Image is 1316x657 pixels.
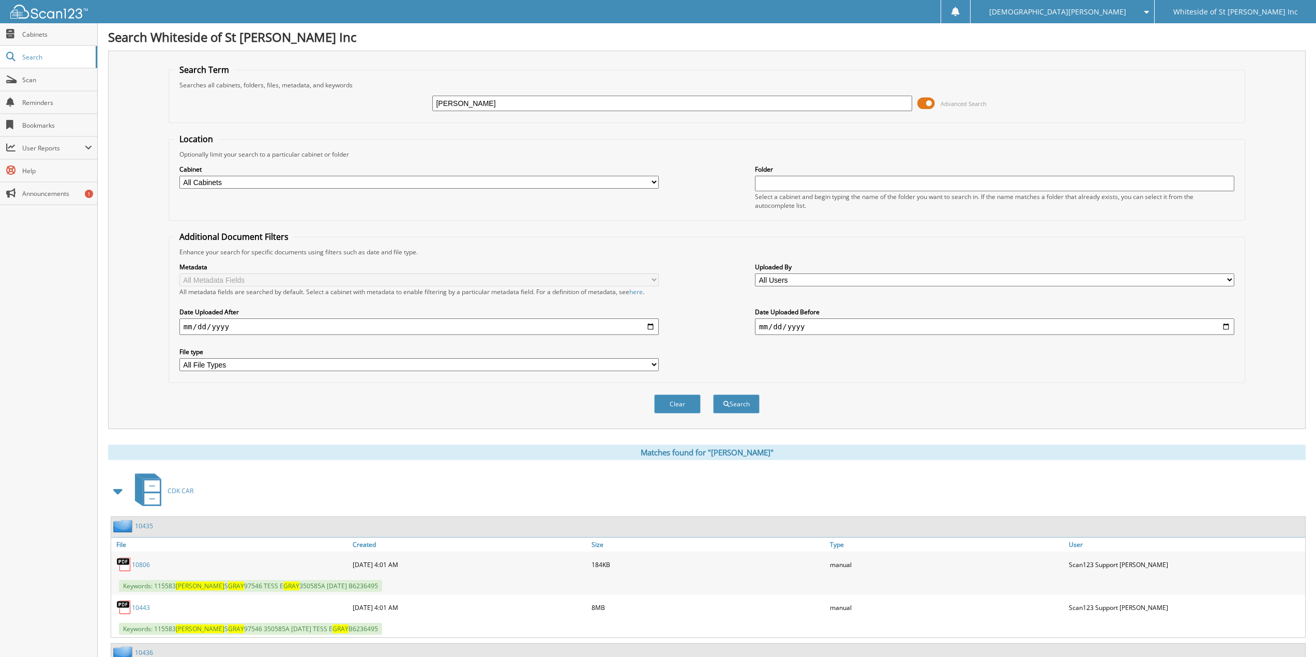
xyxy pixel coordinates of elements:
[174,64,234,75] legend: Search Term
[989,9,1126,15] span: [DEMOGRAPHIC_DATA][PERSON_NAME]
[589,597,828,618] div: 8MB
[629,287,643,296] a: here
[827,597,1066,618] div: manual
[22,144,85,152] span: User Reports
[176,582,224,590] span: [PERSON_NAME]
[22,30,92,39] span: Cabinets
[827,538,1066,552] a: Type
[350,597,589,618] div: [DATE] 4:01 AM
[132,603,150,612] a: 10443
[283,582,299,590] span: GRAY
[174,248,1239,256] div: Enhance your search for specific documents using filters such as date and file type.
[228,582,244,590] span: GRAY
[179,308,659,316] label: Date Uploaded After
[827,554,1066,575] div: manual
[713,394,760,414] button: Search
[111,538,350,552] a: File
[179,287,659,296] div: All metadata fields are searched by default. Select a cabinet with metadata to enable filtering b...
[755,192,1234,210] div: Select a cabinet and begin typing the name of the folder you want to search in. If the name match...
[129,470,193,511] a: CDK CAR
[179,165,659,174] label: Cabinet
[22,166,92,175] span: Help
[654,394,701,414] button: Clear
[174,150,1239,159] div: Optionally limit your search to a particular cabinet or folder
[174,231,294,242] legend: Additional Document Filters
[174,133,218,145] legend: Location
[116,600,132,615] img: PDF.png
[168,486,193,495] span: CDK CAR
[22,121,92,130] span: Bookmarks
[1173,9,1298,15] span: Whiteside of St [PERSON_NAME] Inc
[589,554,828,575] div: 184KB
[1066,538,1305,552] a: User
[350,538,589,552] a: Created
[135,648,153,657] a: 10436
[1066,597,1305,618] div: Scan123 Support [PERSON_NAME]
[179,263,659,271] label: Metadata
[589,538,828,552] a: Size
[85,190,93,198] div: 1
[135,522,153,530] a: 10435
[1066,554,1305,575] div: Scan123 Support [PERSON_NAME]
[113,520,135,532] img: folder2.png
[132,560,150,569] a: 10806
[174,81,1239,89] div: Searches all cabinets, folders, files, metadata, and keywords
[228,624,244,633] span: GRAY
[755,263,1234,271] label: Uploaded By
[755,318,1234,335] input: end
[10,5,88,19] img: scan123-logo-white.svg
[22,189,92,198] span: Announcements
[22,75,92,84] span: Scan
[116,557,132,572] img: PDF.png
[119,623,382,635] span: Keywords: 115583 S 97546 350585A [DATE] TESS E B6236495
[119,580,382,592] span: Keywords: 115583 S 97546 TESS E 350585A [DATE] B6236495
[332,624,349,633] span: GRAY
[22,53,90,62] span: Search
[108,445,1306,460] div: Matches found for "[PERSON_NAME]"
[350,554,589,575] div: [DATE] 4:01 AM
[176,624,224,633] span: [PERSON_NAME]
[179,318,659,335] input: start
[108,28,1306,45] h1: Search Whiteside of St [PERSON_NAME] Inc
[179,347,659,356] label: File type
[941,100,987,108] span: Advanced Search
[22,98,92,107] span: Reminders
[755,308,1234,316] label: Date Uploaded Before
[755,165,1234,174] label: Folder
